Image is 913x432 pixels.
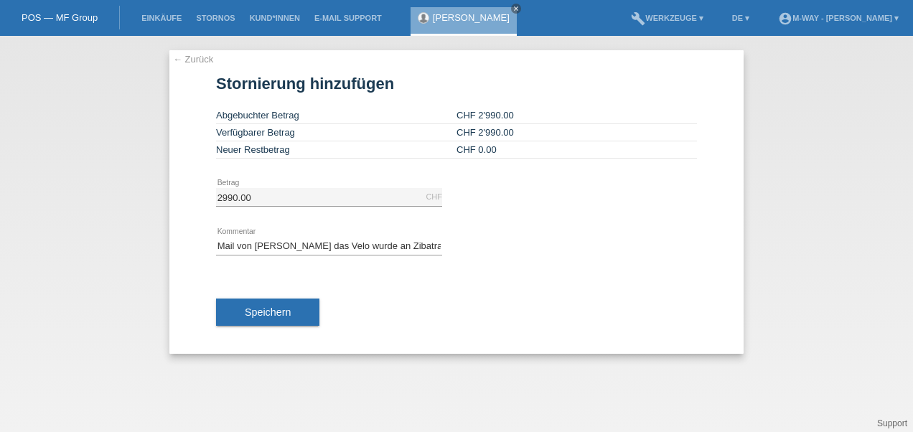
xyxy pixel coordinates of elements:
[216,141,456,159] td: Neuer Restbetrag
[22,12,98,23] a: POS — MF Group
[511,4,521,14] a: close
[134,14,189,22] a: Einkäufe
[243,14,307,22] a: Kund*innen
[512,5,520,12] i: close
[456,127,514,138] span: CHF 2'990.00
[433,12,510,23] a: [PERSON_NAME]
[624,14,711,22] a: buildWerkzeuge ▾
[426,192,442,201] div: CHF
[456,144,497,155] span: CHF 0.00
[245,306,291,318] span: Speichern
[216,124,456,141] td: Verfügbarer Betrag
[456,110,514,121] span: CHF 2'990.00
[189,14,242,22] a: Stornos
[216,299,319,326] button: Speichern
[216,75,697,93] h1: Stornierung hinzufügen
[173,54,213,65] a: ← Zurück
[771,14,906,22] a: account_circlem-way - [PERSON_NAME] ▾
[631,11,645,26] i: build
[307,14,389,22] a: E-Mail Support
[216,107,456,124] td: Abgebuchter Betrag
[877,418,907,428] a: Support
[725,14,757,22] a: DE ▾
[778,11,792,26] i: account_circle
